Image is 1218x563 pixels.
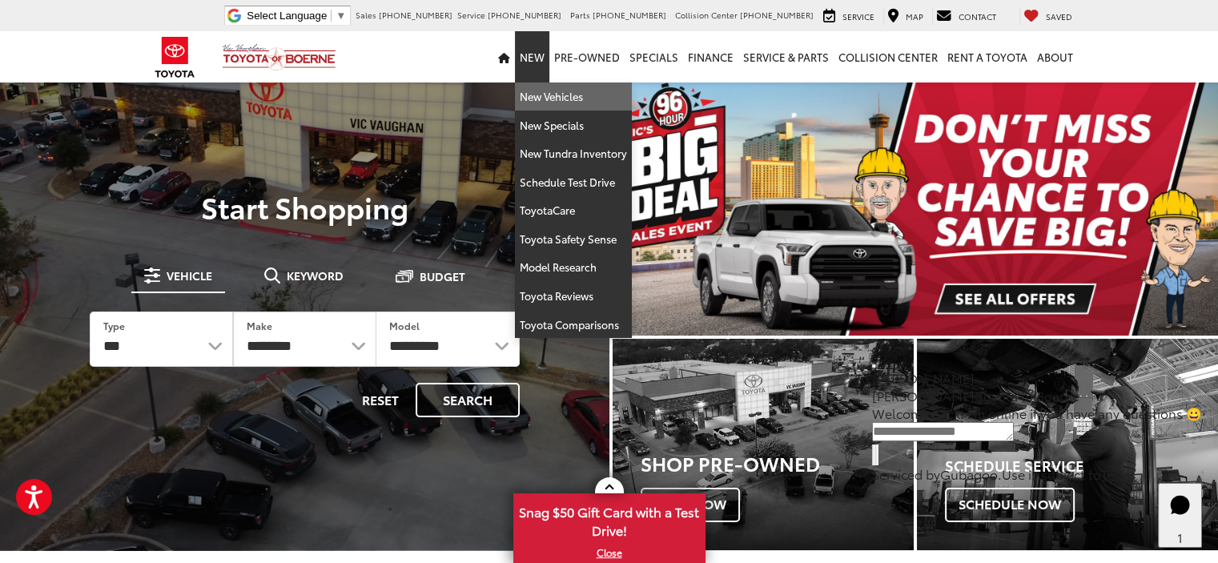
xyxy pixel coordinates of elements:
span: Vehicle [167,270,212,281]
span: Map [906,10,923,22]
span: Select Language [247,10,327,22]
a: Select Language​ [247,10,346,22]
a: Specials [625,31,683,82]
a: Map [883,7,927,25]
a: Home [493,31,515,82]
a: About [1032,31,1078,82]
div: Toyota [613,339,914,549]
label: Type [103,319,125,332]
a: New [515,31,549,82]
h4: Schedule Service [945,458,1218,474]
span: Schedule Now [945,488,1075,521]
span: Service [842,10,874,22]
a: My Saved Vehicles [1019,7,1076,25]
span: Budget [420,271,465,282]
span: Service [457,9,485,21]
a: Toyota Comparisons [515,311,632,339]
a: New Tundra Inventory [515,139,632,168]
span: Sales [356,9,376,21]
img: Vic Vaughan Toyota of Boerne [222,43,336,71]
a: Service [819,7,878,25]
a: Collision Center [834,31,943,82]
a: Finance [683,31,738,82]
span: ▼ [336,10,346,22]
button: Search [416,383,520,417]
span: Snag $50 Gift Card with a Test Drive! [515,495,704,544]
span: Keyword [287,270,344,281]
p: Start Shopping [67,191,542,223]
a: Contact [932,7,1000,25]
a: Shop Pre-Owned Shop Now [613,339,914,549]
a: Schedule Test Drive [515,168,632,197]
a: New Vehicles [515,82,632,111]
a: Model Research [515,253,632,282]
a: Toyota Reviews [515,282,632,311]
label: Make [247,319,272,332]
a: Schedule Service Schedule Now [917,339,1218,549]
label: Model [389,319,420,332]
a: Service & Parts: Opens in a new tab [738,31,834,82]
span: ​ [331,10,332,22]
img: Toyota [145,31,205,83]
span: [PHONE_NUMBER] [740,9,814,21]
a: New Specials [515,111,632,140]
a: Toyota Safety Sense [515,225,632,254]
button: Reset [348,383,412,417]
a: Pre-Owned [549,31,625,82]
a: ToyotaCare [515,196,632,225]
span: [PHONE_NUMBER] [379,9,452,21]
a: Rent a Toyota [943,31,1032,82]
h3: Shop Pre-Owned [641,452,914,473]
span: Contact [959,10,996,22]
div: Toyota [917,339,1218,549]
span: Parts [570,9,590,21]
span: Collision Center [675,9,738,21]
span: [PHONE_NUMBER] [593,9,666,21]
span: Saved [1046,10,1072,22]
span: [PHONE_NUMBER] [488,9,561,21]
